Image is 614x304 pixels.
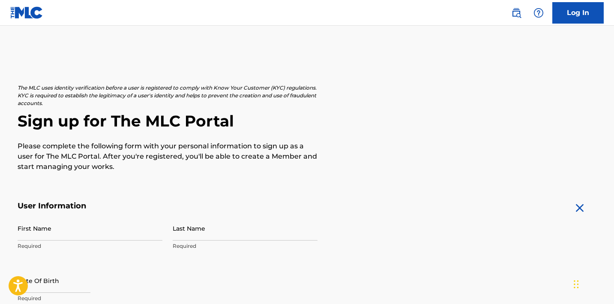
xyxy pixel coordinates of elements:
[18,242,162,250] p: Required
[18,295,162,302] p: Required
[18,201,317,211] h5: User Information
[173,242,317,250] p: Required
[571,263,614,304] iframe: Chat Widget
[552,2,604,24] a: Log In
[573,201,587,215] img: close
[18,111,597,131] h2: Sign up for The MLC Portal
[18,84,317,107] p: The MLC uses identity verification before a user is registered to comply with Know Your Customer ...
[10,6,43,19] img: MLC Logo
[18,141,317,172] p: Please complete the following form with your personal information to sign up as a user for The ML...
[574,271,579,297] div: Drag
[530,4,547,21] div: Help
[508,4,525,21] a: Public Search
[511,8,521,18] img: search
[533,8,544,18] img: help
